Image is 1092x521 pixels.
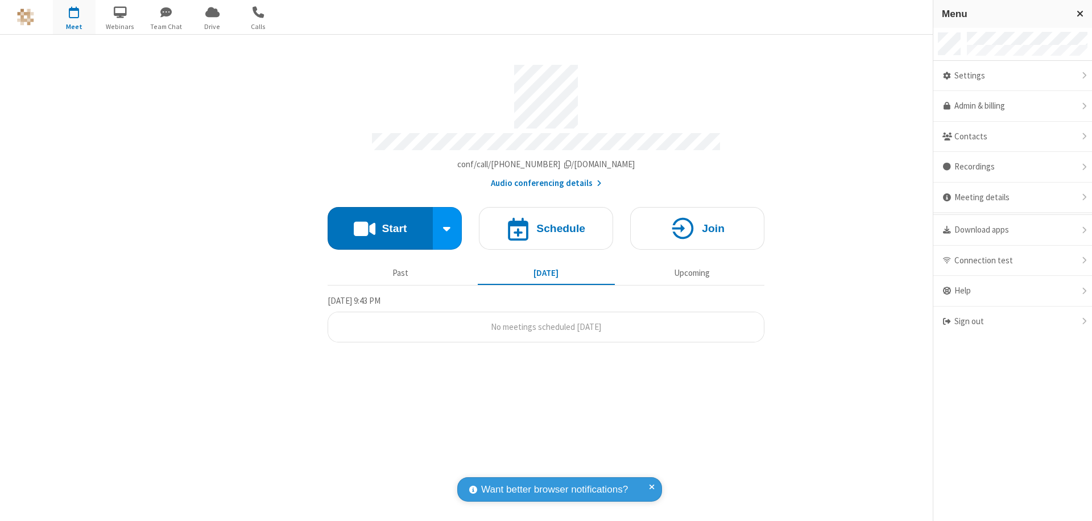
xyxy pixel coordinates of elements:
img: QA Selenium DO NOT DELETE OR CHANGE [17,9,34,26]
a: Admin & billing [933,91,1092,122]
span: No meetings scheduled [DATE] [491,321,601,332]
span: Calls [237,22,280,32]
button: Past [332,262,469,284]
div: Download apps [933,215,1092,246]
button: Start [328,207,433,250]
div: Connection test [933,246,1092,276]
span: Drive [191,22,234,32]
button: Upcoming [623,262,760,284]
button: Audio conferencing details [491,177,602,190]
div: Help [933,276,1092,307]
span: [DATE] 9:43 PM [328,295,380,306]
button: [DATE] [478,262,615,284]
span: Want better browser notifications? [481,482,628,497]
span: Copy my meeting room link [457,159,635,169]
button: Join [630,207,764,250]
button: Schedule [479,207,613,250]
h4: Join [702,223,725,234]
h3: Menu [942,9,1066,19]
div: Start conference options [433,207,462,250]
div: Sign out [933,307,1092,337]
h4: Schedule [536,223,585,234]
div: Recordings [933,152,1092,183]
div: Contacts [933,122,1092,152]
span: Webinars [99,22,142,32]
section: Account details [328,56,764,190]
button: Copy my meeting room linkCopy my meeting room link [457,158,635,171]
span: Meet [53,22,96,32]
h4: Start [382,223,407,234]
div: Settings [933,61,1092,92]
section: Today's Meetings [328,294,764,343]
div: Meeting details [933,183,1092,213]
span: Team Chat [145,22,188,32]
